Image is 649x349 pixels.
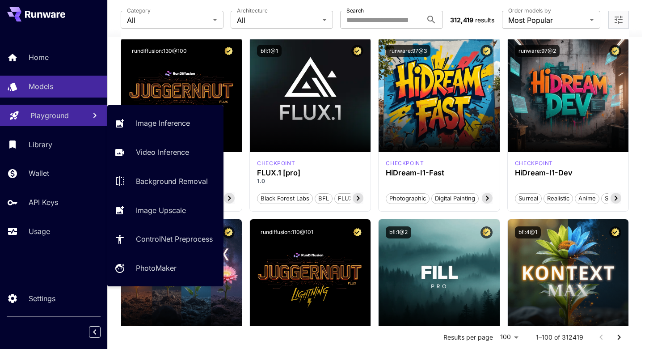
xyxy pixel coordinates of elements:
[257,194,312,203] span: Black Forest Labs
[351,45,363,57] button: Certified Model – Vetted for best performance and includes a commercial license.
[257,177,363,185] p: 1.0
[515,169,621,177] h3: HiDream-I1-Dev
[136,263,177,273] p: PhotoMaker
[515,159,553,167] p: checkpoint
[544,194,573,203] span: Realistic
[29,293,55,304] p: Settings
[136,234,213,244] p: ControlNet Preprocess
[29,52,49,63] p: Home
[515,194,541,203] span: Surreal
[508,15,586,26] span: Most Popular
[386,159,424,167] p: checkpoint
[613,14,624,26] button: Open more filters
[257,159,295,167] p: checkpoint
[127,15,209,26] span: All
[386,159,424,167] div: HiDream Fast
[602,194,629,203] span: Stylized
[480,45,493,57] button: Certified Model – Vetted for best performance and includes a commercial license.
[610,328,628,346] button: Go to next page
[257,159,295,167] div: fluxpro
[609,45,621,57] button: Certified Model – Vetted for best performance and includes a commercial license.
[136,147,189,157] p: Video Inference
[515,45,560,57] button: runware:97@2
[386,194,429,203] span: Photographic
[107,141,223,163] a: Video Inference
[107,170,223,192] a: Background Removal
[127,7,151,14] label: Category
[136,205,186,216] p: Image Upscale
[450,16,473,24] span: 312,419
[315,194,332,203] span: BFL
[335,194,375,203] span: FLUX.1 [pro]
[575,194,599,203] span: Anime
[480,226,493,238] button: Certified Model – Vetted for best performance and includes a commercial license.
[386,169,492,177] h3: HiDream-I1-Fast
[346,7,364,14] label: Search
[107,199,223,221] a: Image Upscale
[29,197,58,208] p: API Keys
[508,7,551,14] label: Order models by
[29,226,50,237] p: Usage
[351,226,363,238] button: Certified Model – Vetted for best performance and includes a commercial license.
[386,45,430,57] button: runware:97@3
[515,159,553,167] div: HiDream Dev
[497,331,522,344] div: 100
[29,81,53,92] p: Models
[89,326,101,338] button: Collapse sidebar
[136,118,190,128] p: Image Inference
[257,45,282,57] button: bfl:1@1
[257,169,363,177] h3: FLUX.1 [pro]
[136,176,208,187] p: Background Removal
[432,194,478,203] span: Digital Painting
[30,110,69,121] p: Playground
[443,333,493,342] p: Results per page
[257,226,317,238] button: rundiffusion:110@101
[107,228,223,250] a: ControlNet Preprocess
[237,15,319,26] span: All
[609,226,621,238] button: Certified Model – Vetted for best performance and includes a commercial license.
[96,324,107,340] div: Collapse sidebar
[107,112,223,134] a: Image Inference
[515,226,541,238] button: bfl:4@1
[29,168,49,179] p: Wallet
[128,45,190,57] button: rundiffusion:130@100
[223,226,235,238] button: Certified Model – Vetted for best performance and includes a commercial license.
[107,257,223,279] a: PhotoMaker
[475,16,494,24] span: results
[536,333,583,342] p: 1–100 of 312419
[223,45,235,57] button: Certified Model – Vetted for best performance and includes a commercial license.
[29,139,52,150] p: Library
[237,7,267,14] label: Architecture
[386,226,411,238] button: bfl:1@2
